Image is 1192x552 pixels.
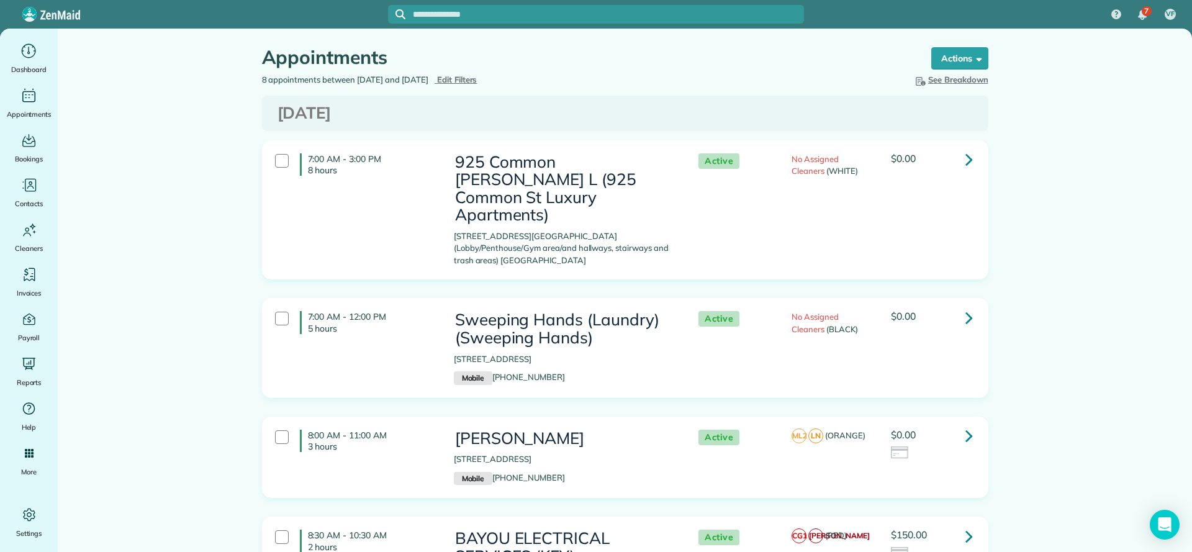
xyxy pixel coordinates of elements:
p: 3 hours [308,441,435,452]
h4: 7:00 AM - 12:00 PM [300,311,435,333]
h4: 8:00 AM - 11:00 AM [300,430,435,452]
h1: Appointments [262,47,908,68]
span: $0.00 [891,152,916,165]
h3: [DATE] [278,104,973,122]
div: 7 unread notifications [1129,1,1155,29]
span: No Assigned Cleaners [792,312,839,334]
span: No Assigned Cleaners [792,154,839,176]
a: Mobile[PHONE_NUMBER] [454,372,565,382]
span: Dashboard [11,63,47,76]
h3: Sweeping Hands (Laundry) (Sweeping Hands) [454,311,674,346]
span: Bookings [15,153,43,165]
h4: 7:00 AM - 3:00 PM [300,153,435,176]
p: 8 hours [308,165,435,176]
span: (RED) [825,530,847,540]
a: Invoices [5,265,53,299]
span: Appointments [7,108,52,120]
span: Active [698,153,739,169]
p: [STREET_ADDRESS] [454,453,674,466]
span: [PERSON_NAME] [808,528,823,543]
p: [STREET_ADDRESS][GEOGRAPHIC_DATA] (Lobby/Penthouse/Gym area/and hallways, stairways and trash are... [454,230,674,267]
a: Cleaners [5,220,53,255]
span: Invoices [17,287,42,299]
span: (BLACK) [826,324,858,334]
span: LN [808,428,823,443]
span: Active [698,430,739,445]
span: $0.00 [891,428,916,441]
h4: 8:30 AM - 10:30 AM [300,530,435,552]
span: Active [698,530,739,545]
span: 7 [1144,6,1149,16]
a: Help [5,399,53,433]
span: Settings [16,527,42,540]
small: Mobile [454,371,492,385]
span: ML2 [792,428,806,443]
span: $150.00 [891,528,927,541]
span: Edit Filters [437,75,477,84]
span: Help [22,421,37,433]
button: See Breakdown [913,74,988,86]
p: 5 hours [308,323,435,334]
span: Active [698,311,739,327]
h3: 925 Common [PERSON_NAME] L (925 Common St Luxury Apartments) [454,153,674,224]
h3: [PERSON_NAME] [454,430,674,448]
span: Cleaners [15,242,43,255]
a: Payroll [5,309,53,344]
span: (WHITE) [826,166,858,176]
div: Open Intercom Messenger [1150,510,1180,540]
span: Contacts [15,197,43,210]
a: Edit Filters [435,75,477,84]
div: 8 appointments between [DATE] and [DATE] [253,74,625,86]
img: icon_credit_card_neutral-3d9a980bd25ce6dbb0f2033d7200983694762465c175678fcbc2d8f4bc43548e.png [891,446,910,460]
a: Mobile[PHONE_NUMBER] [454,473,565,482]
a: Appointments [5,86,53,120]
span: Reports [17,376,42,389]
a: Reports [5,354,53,389]
span: (ORANGE) [825,430,865,440]
span: More [21,466,37,478]
button: Actions [931,47,988,70]
small: Mobile [454,472,492,486]
a: Contacts [5,175,53,210]
a: Dashboard [5,41,53,76]
button: Focus search [388,9,405,19]
a: Settings [5,505,53,540]
svg: Focus search [395,9,405,19]
p: [STREET_ADDRESS] [454,353,674,366]
span: $0.00 [891,310,916,322]
span: Payroll [18,332,40,344]
a: Bookings [5,130,53,165]
span: VF [1166,9,1175,19]
span: CG1 [792,528,806,543]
